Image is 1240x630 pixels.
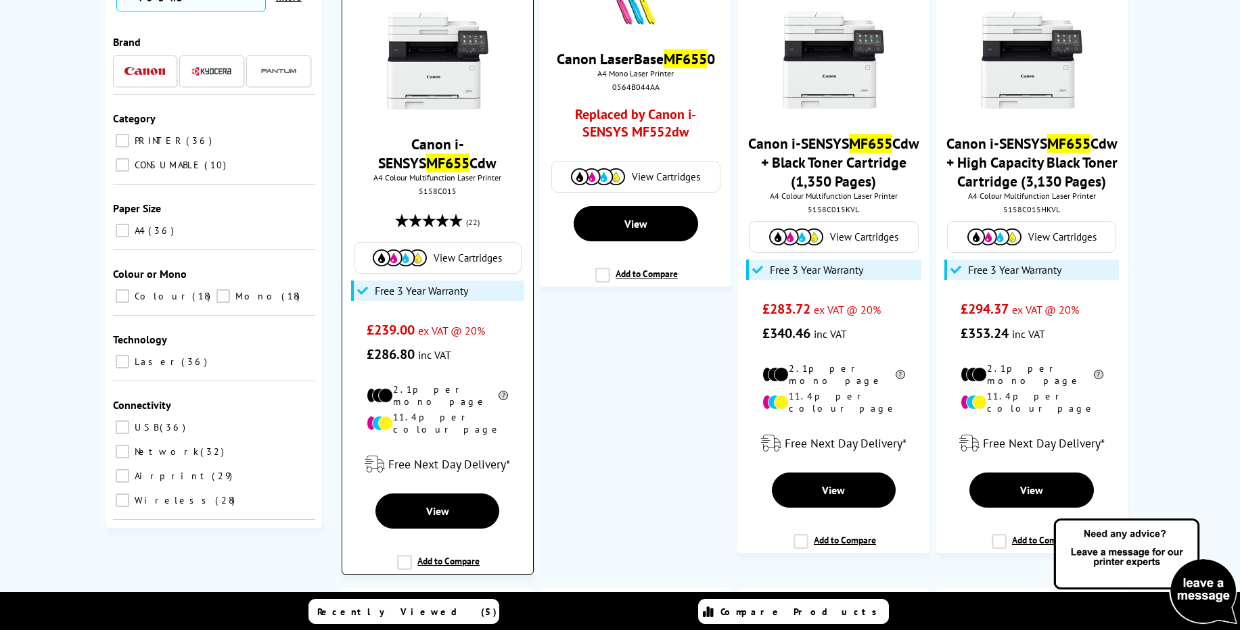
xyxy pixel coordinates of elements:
span: 28 [215,494,238,506]
img: Cartridges [373,249,427,266]
input: Wireless 28 [116,493,129,507]
span: Free Next Day Delivery* [785,435,906,451]
span: Mono [232,290,280,302]
input: Colour 18 [116,289,129,303]
li: 11.4p per colour page [762,390,905,414]
span: 36 [148,224,177,237]
span: A4 Colour Multifunction Laser Printer [349,172,526,183]
span: 36 [186,135,215,147]
mark: MF655 [1047,134,1090,153]
span: View Cartridges [830,231,898,243]
span: £340.46 [762,324,810,342]
label: Add to Compare [397,555,480,581]
span: PRINTER [131,135,185,147]
a: View Cartridges [559,168,713,185]
span: inc VAT [814,327,847,341]
span: £294.37 [961,300,1009,318]
div: 5158C015HKVL [946,204,1118,214]
span: inc VAT [1012,327,1045,341]
span: ex VAT @ 20% [814,303,881,316]
img: Open Live Chat window [1051,516,1240,627]
span: ex VAT @ 20% [1012,303,1079,316]
span: CONSUMABLE [131,159,203,171]
span: 18 [281,290,303,302]
span: Free Next Day Delivery* [983,435,1105,451]
span: Recently Viewed (5) [317,606,497,618]
input: USB 36 [116,420,129,434]
input: Laser 36 [116,355,129,368]
a: Compare Products [698,599,889,624]
span: Brand [113,35,141,49]
input: PRINTER 36 [116,134,129,147]
label: Add to Compare [794,534,876,560]
span: 10 [204,159,229,171]
img: Canon [124,67,165,76]
li: 11.4p per colour page [367,411,508,435]
img: Cartridges [967,228,1021,245]
a: Recently Viewed (5) [308,599,499,624]
span: Colour or Mono [113,267,187,281]
span: Free 3 Year Warranty [770,263,863,276]
span: (22) [466,210,480,235]
li: 2.1p per mono page [367,383,508,408]
span: inc VAT [418,348,451,362]
mark: MF655 [426,153,469,172]
span: View [822,483,845,497]
mark: MF655 [849,134,892,153]
span: Free Next Day Delivery* [388,456,510,472]
img: Cartridges [769,228,823,245]
input: Airprint 29 [116,469,129,483]
span: View [1020,483,1043,497]
mark: MF655 [664,49,707,68]
span: Laser [131,356,180,368]
span: View [624,217,647,231]
div: 5158C015KVL [748,204,919,214]
span: Paper Size [113,201,161,215]
span: Free 3 Year Warranty [968,263,1061,276]
span: A4 Colour Multifunction Laser Printer [943,191,1121,201]
div: modal_delivery [943,425,1121,462]
span: ex VAT @ 20% [418,324,485,337]
span: £353.24 [961,324,1009,342]
img: Kyocera [191,66,232,76]
span: 18 [192,290,214,302]
div: 5158C015 [352,186,522,196]
input: Mono 18 [216,289,230,303]
span: A4 Colour Multifunction Laser Printer [745,191,923,201]
a: View Cartridges [955,228,1109,245]
span: 36 [181,356,210,368]
span: Connectivity [113,398,171,412]
a: View Cartridges [361,249,514,266]
input: A4 36 [116,224,129,237]
span: Network [131,445,199,458]
span: Airprint [131,470,210,482]
input: CONSUMABLE 10 [116,158,129,172]
span: 32 [200,445,227,458]
li: 11.4p per colour page [961,390,1103,414]
span: Category [113,112,156,125]
label: Add to Compare [595,268,678,293]
img: Canon-MF655Cdw-Front-Small.jpg [387,10,488,112]
span: 36 [160,421,189,433]
a: Canon i-SENSYSMF655Cdw + High Capacity Black Toner Cartridge (3,130 Pages) [946,134,1118,191]
img: Canon-MF655Cdw-Front-Small.jpg [783,9,884,111]
a: Canon i-SENSYSMF655Cdw [378,135,497,172]
div: modal_delivery [349,445,526,483]
a: Replaced by Canon i-SENSYS MF552dw [564,105,707,147]
img: Pantum [258,63,299,79]
span: Technology [113,333,167,346]
span: A4 [131,224,147,237]
span: £283.72 [762,300,810,318]
span: Colour [131,290,191,302]
span: View Cartridges [1028,231,1097,243]
div: 0564B044AA [550,82,721,92]
a: View [375,493,499,529]
span: £286.80 [367,345,415,363]
a: Canon LaserBaseMF6550 [557,49,715,68]
span: 29 [212,470,235,482]
input: Network 32 [116,445,129,458]
div: modal_delivery [745,425,923,462]
img: Canon-MF655Cdw-Front-Small.jpg [981,9,1082,111]
li: 2.1p per mono page [961,362,1103,387]
span: View [426,504,449,518]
